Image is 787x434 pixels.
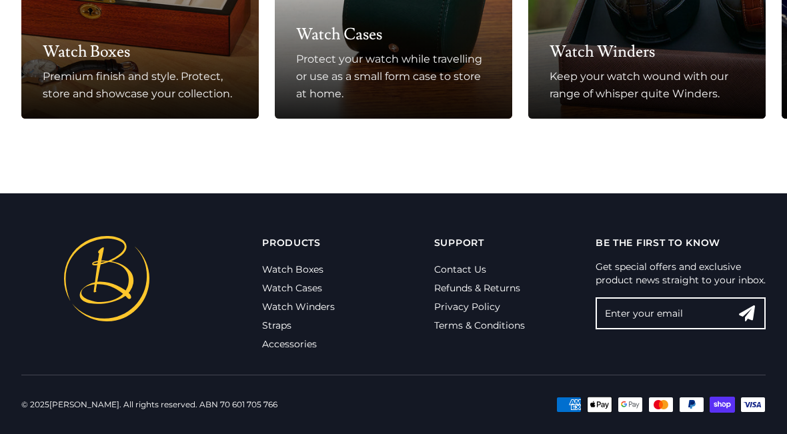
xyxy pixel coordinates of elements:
[262,263,323,275] a: Watch Boxes
[43,68,237,103] div: Premium finish and style. Protect, store and showcase your collection.
[43,41,237,63] h3: Watch Boxes
[550,41,744,63] h3: Watch Winders
[296,51,491,103] div: Protect your watch while travelling or use as a small form case to store at home.
[728,297,766,329] button: Search
[21,399,277,410] div: © 2025 . All rights reserved. ABN 70 601 705 766
[434,319,525,331] a: Terms & Conditions
[434,263,486,275] a: Contact Us
[262,236,335,249] p: Products
[262,301,335,313] a: Watch Winders
[49,399,119,409] a: [PERSON_NAME]
[596,297,766,329] input: Enter your email
[434,301,500,313] a: Privacy Policy
[296,24,491,45] h3: Watch Cases
[262,282,322,294] a: Watch Cases
[262,338,317,350] a: Accessories
[434,236,525,249] p: Support
[596,260,766,287] p: Get special offers and exclusive product news straight to your inbox.
[550,68,744,103] div: Keep your watch wound with our range of whisper quite Winders.
[262,319,291,331] a: Straps
[596,236,766,249] p: Be the first to know
[434,282,520,294] a: Refunds & Returns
